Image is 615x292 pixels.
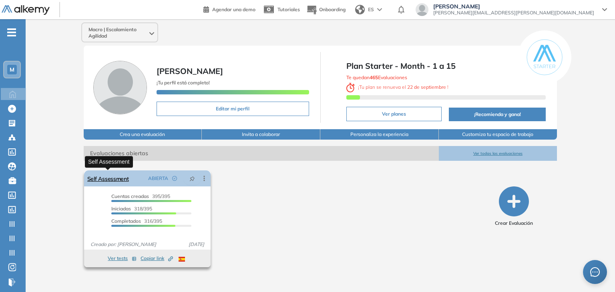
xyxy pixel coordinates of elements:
[10,66,14,73] span: M
[590,267,600,277] span: message
[346,84,449,90] span: ¡ Tu plan se renueva el !
[111,206,131,212] span: Iniciadas
[148,175,168,182] span: ABIERTA
[377,8,382,11] img: arrow
[346,60,546,72] span: Plan Starter - Month - 1 a 15
[111,193,170,199] span: 395/395
[368,6,374,13] span: ES
[84,129,202,140] button: Crea una evaluación
[93,61,147,114] img: Foto de perfil
[449,108,546,121] button: ¡Recomienda y gana!
[111,218,162,224] span: 316/395
[439,146,557,161] button: Ver todas las evaluaciones
[7,32,16,33] i: -
[183,172,201,185] button: pushpin
[277,6,300,12] span: Tutoriales
[203,4,255,14] a: Agendar una demo
[185,241,207,248] span: [DATE]
[111,206,152,212] span: 318/395
[346,107,442,121] button: Ver planes
[495,220,533,227] span: Crear Evaluación
[157,102,309,116] button: Editar mi perfil
[157,66,223,76] span: [PERSON_NAME]
[84,146,439,161] span: Evaluaciones abiertas
[346,83,355,92] img: clock-svg
[141,255,173,262] span: Copiar link
[320,129,439,140] button: Personaliza la experiencia
[189,175,195,182] span: pushpin
[433,3,594,10] span: [PERSON_NAME]
[85,156,133,168] div: Self Assessment
[87,241,159,248] span: Creado por: [PERSON_NAME]
[172,176,177,181] span: check-circle
[212,6,255,12] span: Agendar una demo
[495,186,533,227] button: Crear Evaluación
[88,26,148,39] span: Macro | Escalamiento Agilidad
[439,129,557,140] button: Customiza tu espacio de trabajo
[406,84,447,90] b: 22 de septiembre
[306,1,346,18] button: Onboarding
[179,257,185,262] img: ESP
[355,5,365,14] img: world
[370,74,378,80] b: 465
[108,254,137,263] button: Ver tests
[346,74,407,80] span: Te quedan Evaluaciones
[87,170,129,186] a: Self Assessment
[111,218,141,224] span: Completados
[157,80,210,86] span: ¡Tu perfil está completo!
[2,5,50,15] img: Logo
[141,254,173,263] button: Copiar link
[202,129,320,140] button: Invita a colaborar
[433,10,594,16] span: [PERSON_NAME][EMAIL_ADDRESS][PERSON_NAME][DOMAIN_NAME]
[319,6,346,12] span: Onboarding
[111,193,149,199] span: Cuentas creadas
